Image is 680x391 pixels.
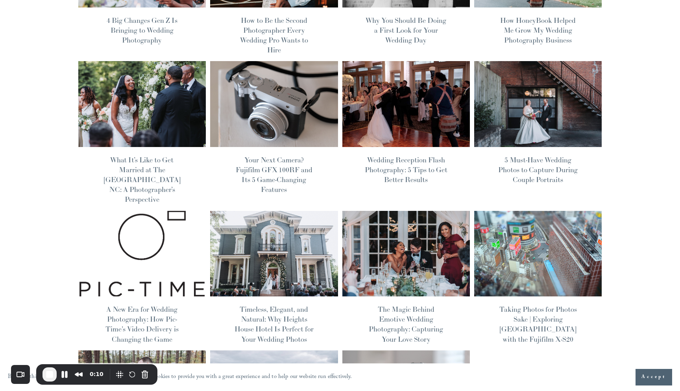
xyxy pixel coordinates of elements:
[498,155,578,184] a: 5 Must-Have Wedding Photos to Capture During Couple Portraits
[105,305,179,344] a: A New Era for Wedding Photography: How Pic-Time's Video Delivery is Changing the Game
[636,369,672,385] button: Accept
[13,13,19,19] img: logo_orange.svg
[78,46,85,52] img: tab_keywords_by_traffic_grey.svg
[499,305,577,344] a: Taking Photos for Photos Sake | Exploring [GEOGRAPHIC_DATA] with the Fujifilm X-S20
[235,305,314,344] a: Timeless, Elegant, and Natural: Why Heights House Hotel Is Perfect for Your Wedding Photos
[473,61,602,147] img: 5 Must-Have Wedding Photos to Capture During Couple Portraits
[22,13,39,19] div: v 4.0.25
[107,16,177,45] a: 4 Big Changes Gen Z Is Bringing to Wedding Photography
[209,210,338,297] img: Timeless, Elegant, and Natural: Why Heights House Hotel Is Perfect for Your Wedding Photos
[78,210,207,297] img: A New Era for Wedding Photography: How Pic-Time's Video Delivery is Changing the Game
[240,16,308,55] a: How to Be the Second Photographer Every Wedding Pro Wants to Hire
[20,20,87,27] div: Domain: [DOMAIN_NAME]
[500,16,576,45] a: How HoneyBook Helped Me Grow My Wedding Photography Business
[641,373,666,381] span: Accept
[342,61,471,147] img: Wedding Reception Flash Photography: 5 Tips to Get Better Results
[78,61,207,147] img: What It’s Like to Get Married at The Bradford NC: A Photographer’s Perspective
[365,155,447,184] a: Wedding Reception Flash Photography: 5 Tips to Get Better Results
[209,61,338,147] img: Your Next Camera? Fujifilm GFX 100RF and Its 5 Game-Changing Features
[366,16,446,45] a: Why You Should Be Doing a First Look for Your Wedding Day
[236,155,312,194] a: Your Next Camera? Fujifilm GFX 100RF and Its 5 Game-Changing Features
[8,372,352,383] p: By using this website, you agree to our use of cookies. We use cookies to provide you with a grea...
[342,210,471,297] img: The Magic Behind Emotive Wedding Photography: Capturing Your Love Story
[30,47,70,52] div: Domain Overview
[473,210,602,297] img: Taking Photos for Photos Sake | Exploring Japan with the Fujifilm X-S20
[87,47,133,52] div: Keywords by Traffic
[104,155,180,204] a: What It’s Like to Get Married at The [GEOGRAPHIC_DATA] NC: A Photographer’s Perspective
[13,20,19,27] img: website_grey.svg
[21,46,28,52] img: tab_domain_overview_orange.svg
[369,305,443,344] a: The Magic Behind Emotive Wedding Photography: Capturing Your Love Story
